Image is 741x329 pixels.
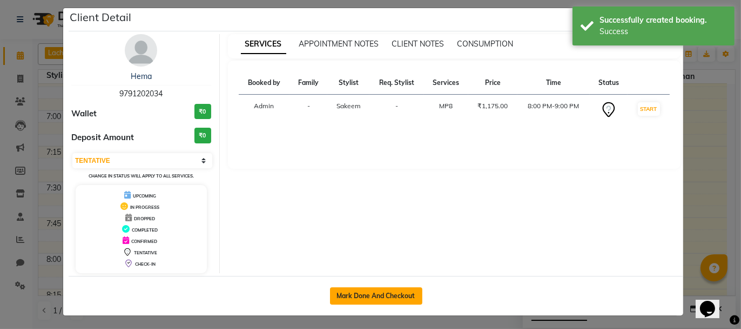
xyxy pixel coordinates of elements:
small: Change in status will apply to all services. [89,173,194,179]
span: CHECK-IN [135,261,156,267]
th: Time [517,71,590,95]
td: Admin [239,95,290,126]
button: Mark Done And Checkout [330,287,422,305]
td: - [369,95,424,126]
h3: ₹0 [194,128,211,143]
span: Deposit Amount [71,131,134,144]
div: Successfully created booking. [599,15,726,26]
span: DROPPED [134,216,155,221]
th: Status [590,71,628,95]
span: TENTATIVE [134,250,157,255]
span: CLIENT NOTES [392,39,444,49]
th: Stylist [327,71,369,95]
th: Req. Stylist [369,71,424,95]
span: 9791202034 [119,89,163,98]
h3: ₹0 [194,104,211,120]
span: Sakeem [336,102,361,110]
div: Success [599,26,726,37]
th: Booked by [239,71,290,95]
span: Wallet [71,108,97,120]
span: IN PROGRESS [130,205,159,210]
td: 8:00 PM-9:00 PM [517,95,590,126]
iframe: chat widget [696,286,730,318]
img: avatar [125,34,157,67]
th: Price [468,71,517,95]
div: ₹1,175.00 [475,101,510,111]
span: CONFIRMED [131,239,157,244]
div: MP8 [430,101,462,111]
span: CONSUMPTION [457,39,514,49]
span: APPOINTMENT NOTES [299,39,379,49]
h5: Client Detail [70,9,131,25]
span: UPCOMING [133,193,156,199]
th: Family [289,71,327,95]
td: - [289,95,327,126]
a: Hema [131,71,152,81]
th: Services [424,71,468,95]
button: START [638,102,660,116]
span: COMPLETED [132,227,158,233]
span: SERVICES [241,35,286,54]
